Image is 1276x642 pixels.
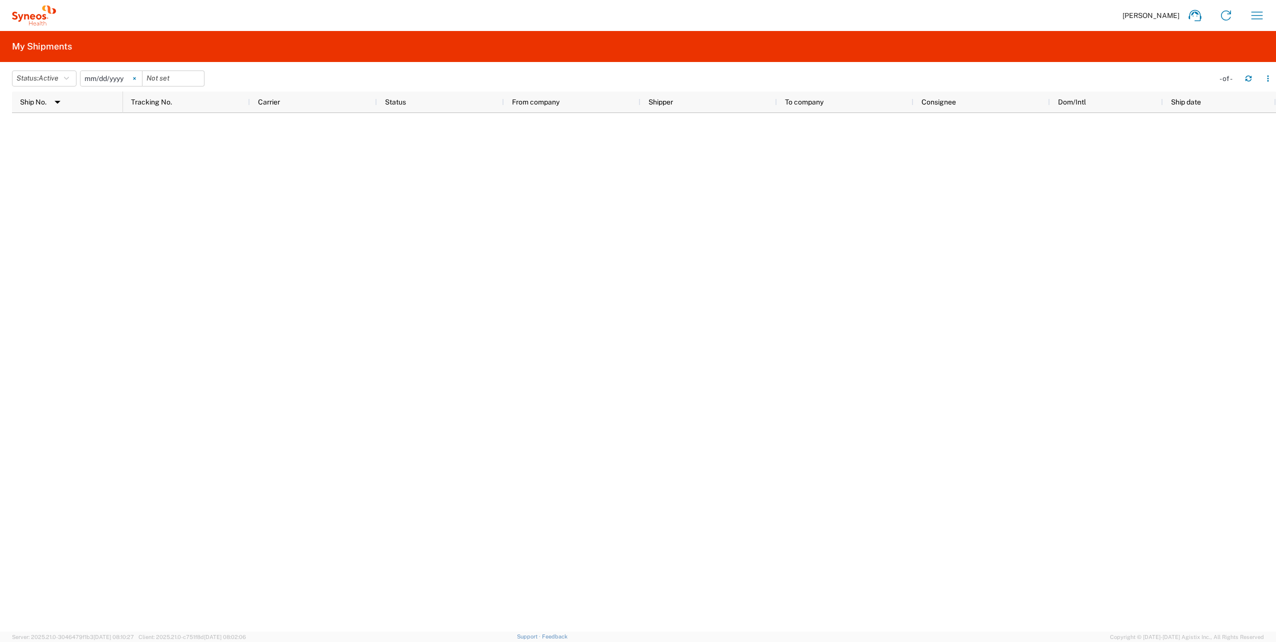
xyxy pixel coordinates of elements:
[258,98,280,106] span: Carrier
[12,40,72,52] h2: My Shipments
[12,70,76,86] button: Status:Active
[49,94,65,110] img: arrow-dropdown.svg
[1171,98,1201,106] span: Ship date
[517,633,542,639] a: Support
[1058,98,1086,106] span: Dom/Intl
[1110,632,1264,641] span: Copyright © [DATE]-[DATE] Agistix Inc., All Rights Reserved
[138,634,246,640] span: Client: 2025.21.0-c751f8d
[1219,74,1237,83] div: - of -
[38,74,58,82] span: Active
[80,71,142,86] input: Not set
[142,71,204,86] input: Not set
[921,98,956,106] span: Consignee
[204,634,246,640] span: [DATE] 08:02:06
[648,98,673,106] span: Shipper
[785,98,823,106] span: To company
[512,98,559,106] span: From company
[1122,11,1179,20] span: [PERSON_NAME]
[93,634,134,640] span: [DATE] 08:10:27
[542,633,567,639] a: Feedback
[131,98,172,106] span: Tracking No.
[20,98,46,106] span: Ship No.
[12,634,134,640] span: Server: 2025.21.0-3046479f1b3
[385,98,406,106] span: Status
